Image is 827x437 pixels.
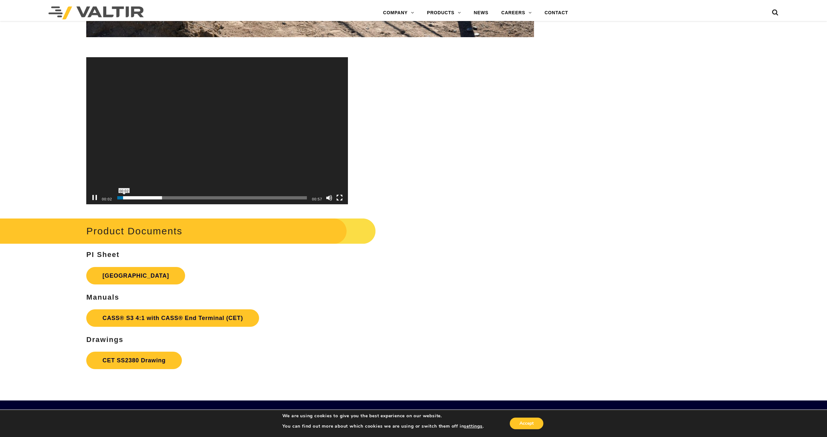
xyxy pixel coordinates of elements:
[119,189,129,192] span: 00:02
[102,197,112,201] span: 00:02
[377,6,421,19] a: COMPANY
[86,293,119,301] strong: Manuals
[282,423,484,429] p: You can find out more about which cookies we are using or switch them off in .
[86,57,348,205] div: Video Player
[282,413,484,419] p: We are using cookies to give you the best experience on our website.
[86,336,123,344] strong: Drawings
[538,6,575,19] a: CONTACT
[326,195,332,201] button: Mute
[86,250,120,259] strong: PI Sheet
[48,6,144,19] img: Valtir
[495,6,538,19] a: CAREERS
[421,6,467,19] a: PRODUCTS
[464,423,482,429] button: settings
[86,267,185,284] a: [GEOGRAPHIC_DATA]
[312,197,322,201] span: 00:57
[336,195,343,201] button: Fullscreen
[86,309,259,327] a: CASS® S3 4:1 with CASS® End Terminal (CET)
[467,6,495,19] a: NEWS
[510,418,543,429] button: Accept
[86,352,182,369] a: CET SS2380 Drawing
[91,195,98,201] button: Pause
